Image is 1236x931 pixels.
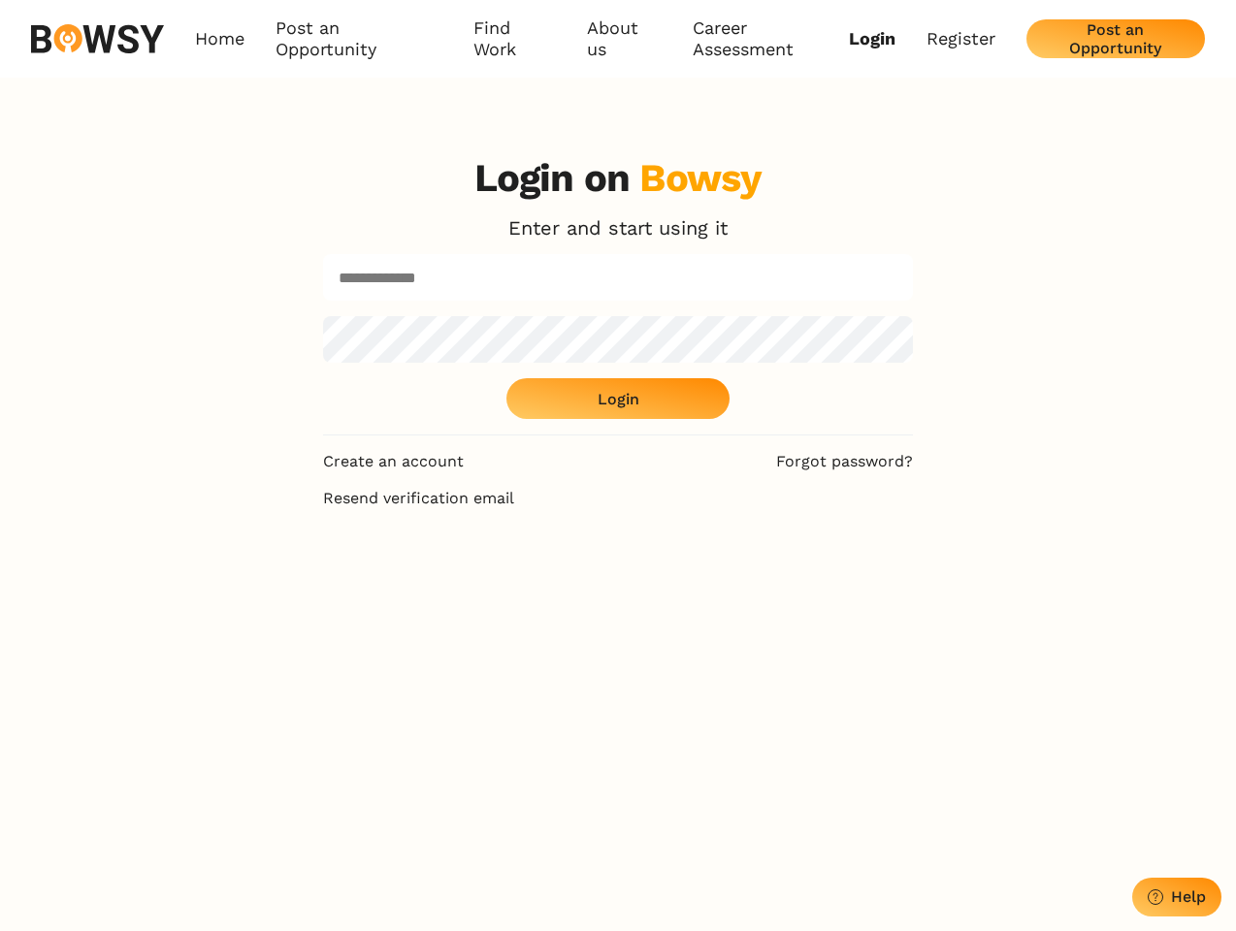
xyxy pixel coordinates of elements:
p: Enter and start using it [508,217,728,239]
div: Help [1171,887,1206,906]
a: Home [195,17,244,61]
a: Register [927,28,995,49]
div: Post an Opportunity [1042,20,1189,57]
button: Help [1132,878,1221,916]
button: Post an Opportunity [1026,19,1205,58]
a: Login [849,28,895,49]
div: Bowsy [639,155,762,201]
h3: Login on [474,155,763,202]
img: svg%3e [31,24,164,53]
a: Career Assessment [693,17,849,61]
